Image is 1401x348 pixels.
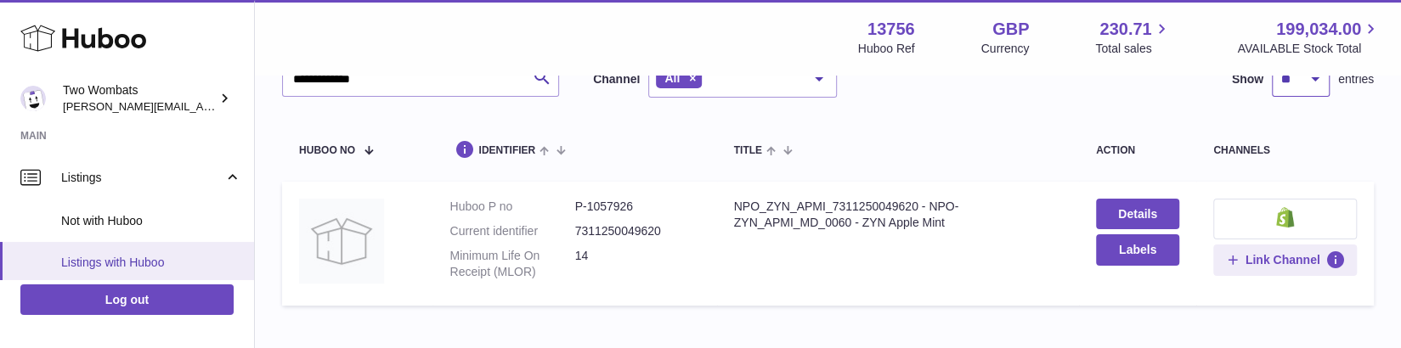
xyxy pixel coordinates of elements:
[1095,18,1171,57] a: 230.71 Total sales
[992,18,1029,41] strong: GBP
[1096,199,1179,229] a: Details
[734,199,1062,231] div: NPO_ZYN_APMI_7311250049620 - NPO-ZYN_APMI_MD_0060 - ZYN Apple Mint
[20,284,234,315] a: Log out
[664,71,680,85] span: All
[575,199,700,215] dd: P-1057926
[1237,41,1381,57] span: AVAILABLE Stock Total
[1276,18,1361,41] span: 199,034.00
[1099,18,1151,41] span: 230.71
[1096,234,1179,265] button: Labels
[1232,71,1263,87] label: Show
[1096,145,1179,156] div: action
[734,145,762,156] span: title
[1213,145,1357,156] div: channels
[20,86,46,111] img: adam.randall@twowombats.com
[575,223,700,239] dd: 7311250049620
[449,199,574,215] dt: Huboo P no
[449,248,574,280] dt: Minimum Life On Receipt (MLOR)
[1237,18,1381,57] a: 199,034.00 AVAILABLE Stock Total
[1095,41,1171,57] span: Total sales
[575,248,700,280] dd: 14
[1213,244,1357,275] button: Link Channel
[299,199,384,283] img: NPO_ZYN_APMI_7311250049620 - NPO-ZYN_APMI_MD_0060 - ZYN Apple Mint
[858,41,915,57] div: Huboo Ref
[63,82,216,115] div: Two Wombats
[1276,207,1294,227] img: shopify-small.png
[593,71,640,87] label: Channel
[1246,252,1320,267] span: Link Channel
[61,213,241,229] span: Not with Huboo
[867,18,915,41] strong: 13756
[299,145,355,156] span: Huboo no
[1338,71,1374,87] span: entries
[61,170,223,186] span: Listings
[478,145,535,156] span: identifier
[63,99,432,113] span: [PERSON_NAME][EMAIL_ADDRESS][PERSON_NAME][DOMAIN_NAME]
[981,41,1030,57] div: Currency
[449,223,574,239] dt: Current identifier
[61,255,241,271] span: Listings with Huboo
